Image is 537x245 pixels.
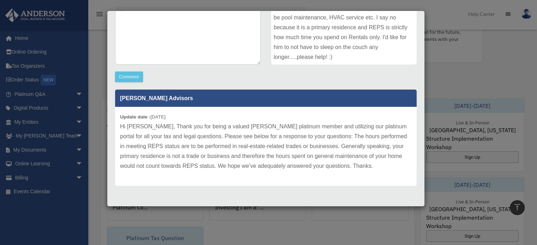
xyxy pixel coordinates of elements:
p: Hi [PERSON_NAME], Thank you for being a valued [PERSON_NAME] platinum member and utilizing our pl... [120,122,412,171]
small: [DATE] [120,114,166,120]
button: Comment [115,72,143,82]
p: [PERSON_NAME] Advisors [115,90,417,107]
b: Update date : [120,114,150,120]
